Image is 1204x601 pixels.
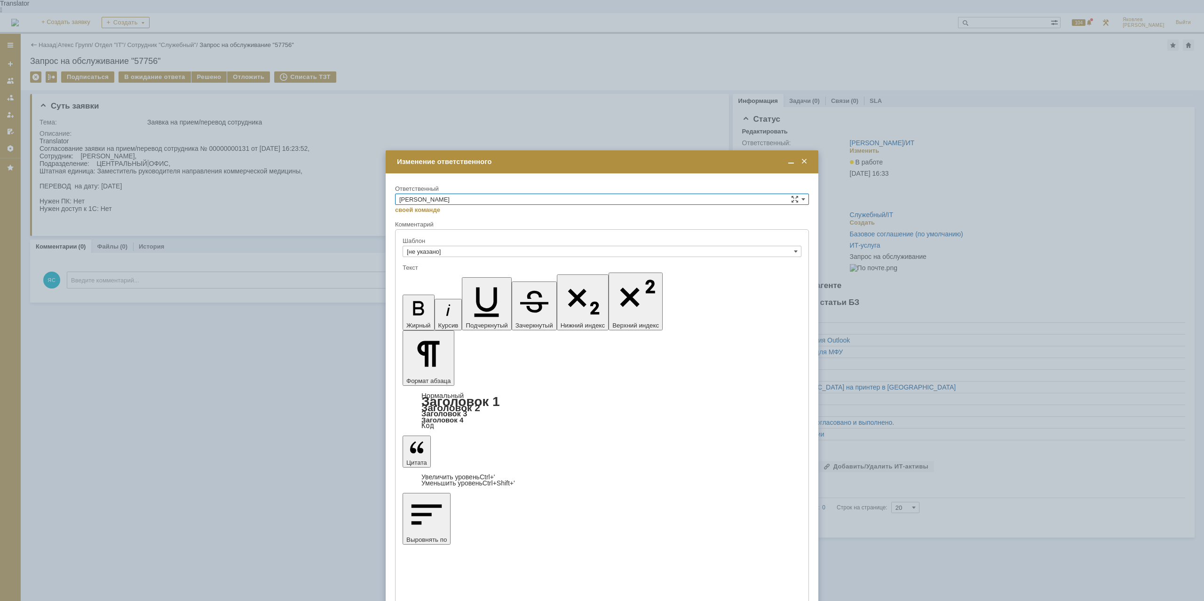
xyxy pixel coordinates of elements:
[480,473,495,481] span: Ctrl+'
[406,322,431,329] span: Жирный
[4,4,137,11] div: Translator
[612,322,659,329] span: Верхний индекс
[483,479,515,487] span: Ctrl+Shift+'
[421,416,463,424] a: Заголовок 4
[515,322,553,329] span: Зачеркнутый
[421,473,495,481] a: Increase
[421,402,480,413] a: Заголовок 2
[557,274,609,330] button: Нижний индекс
[466,322,507,329] span: Подчеркнутый
[395,206,440,214] a: своей команде
[561,322,605,329] span: Нижний индекс
[406,377,451,384] span: Формат абзаца
[609,273,663,330] button: Верхний индекс
[512,281,557,330] button: Зачеркнутый
[403,295,435,330] button: Жирный
[421,421,434,430] a: Код
[403,238,800,244] div: Шаблон
[435,299,462,330] button: Курсив
[406,536,447,543] span: Выровнять по
[403,330,454,386] button: Формат абзаца
[397,157,809,166] div: Изменение ответственного
[800,157,809,166] span: Закрыть
[403,265,800,271] div: Текст
[421,394,500,409] a: Заголовок 1
[403,474,801,486] div: Цитата
[421,479,515,487] a: Decrease
[403,392,801,429] div: Формат абзаца
[462,277,511,330] button: Подчеркнутый
[403,436,431,468] button: Цитата
[791,195,799,203] span: Сложная форма
[421,391,464,399] a: Нормальный
[395,220,809,229] div: Комментарий
[786,157,796,166] span: Свернуть (Ctrl + M)
[438,322,459,329] span: Курсив
[421,409,467,418] a: Заголовок 3
[406,459,427,466] span: Цитата
[395,186,807,192] div: Ответственный
[403,493,451,545] button: Выровнять по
